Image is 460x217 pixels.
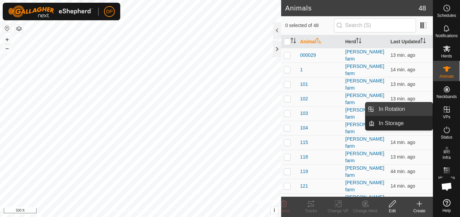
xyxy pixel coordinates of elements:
div: [PERSON_NAME] farm [345,92,385,106]
span: VPs [443,115,450,119]
span: Herds [441,54,452,58]
a: Help [433,196,460,215]
th: Animal [297,35,342,48]
span: Infra [442,155,451,160]
div: [PERSON_NAME] farm [345,194,385,208]
span: Neckbands [436,95,457,99]
span: Oct 7, 2025, 11:38 AM [391,140,415,145]
button: i [271,207,278,214]
div: Create [406,208,433,214]
div: [PERSON_NAME] farm [345,136,385,150]
span: In Rotation [379,105,405,113]
div: [PERSON_NAME] farm [345,165,385,179]
li: In Rotation [365,102,433,116]
div: [PERSON_NAME] farm [345,179,385,193]
div: [PERSON_NAME] farm [345,150,385,164]
span: Status [441,135,452,139]
p-sorticon: Activate to sort [291,39,296,44]
span: 115 [300,139,308,146]
p-sorticon: Activate to sort [420,39,426,44]
span: Notifications [436,34,458,38]
span: 118 [300,153,308,161]
span: 101 [300,81,308,88]
span: Oct 7, 2025, 11:38 AM [391,154,415,160]
div: [PERSON_NAME] farm [345,63,385,77]
p-sorticon: Activate to sort [316,39,321,44]
div: [PERSON_NAME] farm [345,77,385,92]
span: Oct 7, 2025, 11:38 AM [391,183,415,189]
div: Open chat [437,176,457,197]
span: Oct 7, 2025, 11:38 AM [391,52,415,58]
span: 48 [419,3,426,13]
span: i [274,207,275,213]
span: 121 [300,183,308,190]
span: In Storage [379,119,404,127]
a: In Rotation [375,102,433,116]
span: 0 selected of 48 [285,22,334,29]
span: Oct 7, 2025, 11:38 AM [391,67,415,72]
div: Edit [379,208,406,214]
span: Oct 7, 2025, 11:08 AM [391,169,415,174]
button: Reset Map [3,24,11,32]
input: Search (S) [334,18,416,32]
p-sorticon: Activate to sort [356,39,361,44]
a: In Storage [375,117,433,130]
span: DP [106,8,112,15]
div: [PERSON_NAME] farm [345,106,385,121]
span: Schedules [437,14,456,18]
div: [PERSON_NAME] farm [345,48,385,63]
h2: Animals [285,4,419,12]
th: Last Updated [388,35,433,48]
span: 102 [300,95,308,102]
span: Help [442,209,451,213]
span: Delete [278,209,290,213]
span: Oct 7, 2025, 11:38 AM [391,81,415,87]
span: 103 [300,110,308,117]
span: 119 [300,168,308,175]
span: 104 [300,124,308,131]
div: Change VP [325,208,352,214]
button: + [3,35,11,44]
button: Map Layers [15,25,23,33]
span: Heatmap [438,176,455,180]
span: 1 [300,66,303,73]
div: Tracks [297,208,325,214]
a: Privacy Policy [114,208,139,214]
div: [PERSON_NAME] farm [345,121,385,135]
span: 000029 [300,52,316,59]
a: Contact Us [147,208,167,214]
button: – [3,44,11,52]
span: Animals [439,74,454,78]
span: Oct 7, 2025, 11:38 AM [391,96,415,101]
th: Herd [342,35,388,48]
div: Change Herd [352,208,379,214]
li: In Storage [365,117,433,130]
img: Gallagher Logo [8,5,93,18]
